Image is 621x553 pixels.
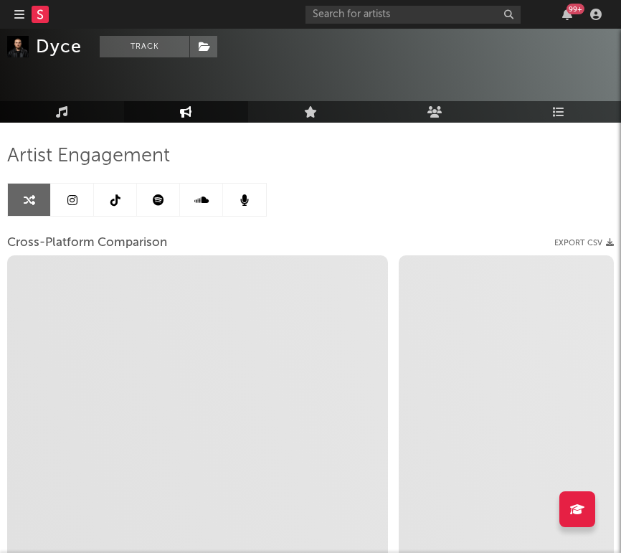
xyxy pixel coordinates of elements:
button: Track [100,36,189,57]
div: Dyce [36,36,82,57]
button: 99+ [562,9,572,20]
span: Cross-Platform Comparison [7,235,167,252]
button: Export CSV [554,239,614,247]
span: Artist Engagement [7,148,170,165]
div: 99 + [567,4,584,14]
input: Search for artists [305,6,521,24]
